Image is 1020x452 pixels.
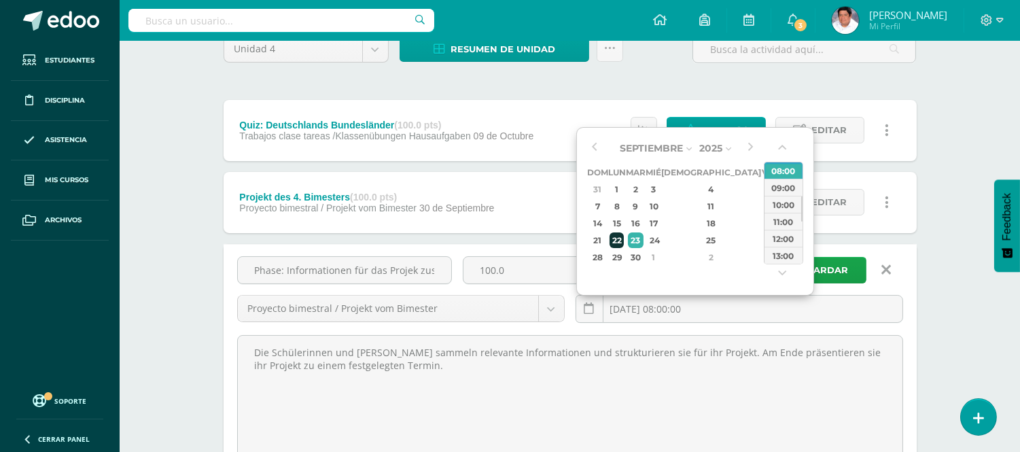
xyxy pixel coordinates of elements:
span: Feedback [1001,193,1013,241]
span: 30 de Septiembre [419,203,495,213]
div: 29 [610,249,624,265]
span: Soporte [55,396,87,406]
div: 1 [647,249,659,265]
div: 3 [647,181,659,197]
span: Guardar [801,258,849,283]
a: Proyecto bimestral / Projekt vom Bimester [238,296,564,321]
div: 16 [628,215,644,231]
a: Resumen de unidad [400,35,589,62]
div: 25 [671,232,751,248]
div: 28 [589,249,606,265]
a: Unidad 4 [224,36,388,62]
span: 3 [793,18,808,33]
div: 30 [628,249,644,265]
span: 09 de Octubre [474,131,534,141]
div: 26 [762,232,775,248]
span: Resumen de unidad [451,37,555,62]
div: 13:00 [764,247,803,264]
div: 5 [762,181,775,197]
div: 17 [647,215,659,231]
div: 09:00 [764,179,803,196]
div: 8 [610,198,624,214]
input: Busca la actividad aquí... [693,36,915,63]
input: Título [238,257,451,283]
div: 10 [647,198,659,214]
strong: (100.0 pts) [350,192,397,203]
div: 24 [647,232,659,248]
button: Guardar [767,257,866,283]
div: 7 [589,198,606,214]
span: Unidad 4 [234,36,352,62]
span: Archivos [45,215,82,226]
div: 2 [671,249,751,265]
span: Disciplina [45,95,85,106]
th: Lun [608,164,626,181]
input: Busca un usuario... [128,9,434,32]
div: 11 [671,198,751,214]
div: 12 [762,198,775,214]
span: Editar [811,118,847,143]
a: Asistencia [11,121,109,161]
div: 31 [589,181,606,197]
span: Cerrar panel [38,434,90,444]
th: Dom [587,164,608,181]
a: Mis cursos [11,160,109,201]
input: Fecha de entrega [576,296,902,322]
span: [PERSON_NAME] [869,8,947,22]
div: Quiz: Deutschlands Bundesländer [239,120,533,131]
input: Puntos máximos [463,257,620,283]
span: Estudiantes [45,55,94,66]
div: 22 [610,232,624,248]
div: 2 [628,181,644,197]
div: 10:00 [764,196,803,213]
th: Mié [646,164,661,181]
a: Archivos [11,201,109,241]
th: Vie [761,164,777,181]
span: Mis cursos [45,175,88,186]
th: Mar [626,164,646,181]
span: Trabajos clase tareas /Klassenübungen Hausaufgaben [239,131,470,141]
span: Editar [811,190,847,215]
span: 2025 [699,142,722,154]
span: Mi Perfil [869,20,947,32]
div: 19 [762,215,775,231]
div: 14 [589,215,606,231]
div: 4 [671,181,751,197]
div: 12:00 [764,230,803,247]
span: Punteos [703,118,748,143]
span: Proyecto bimestral / Projekt vom Bimester [239,203,417,213]
div: 21 [589,232,606,248]
div: 08:00 [764,162,803,179]
a: Punteos [667,117,766,143]
div: 3 [762,249,775,265]
span: Asistencia [45,135,87,145]
div: 11:00 [764,213,803,230]
div: Projekt des 4. Bimesters [239,192,494,203]
div: 18 [671,215,751,231]
img: 211e6c3b210dcb44a47f17c329106ef5.png [832,7,859,34]
div: 15 [610,215,624,231]
a: Disciplina [11,81,109,121]
a: Estudiantes [11,41,109,81]
span: Septiembre [620,142,683,154]
div: 1 [610,181,624,197]
div: 9 [628,198,644,214]
span: Proyecto bimestral / Projekt vom Bimester [248,296,528,321]
div: 23 [628,232,644,248]
a: Soporte [16,391,103,409]
button: Feedback - Mostrar encuesta [994,179,1020,272]
th: [DEMOGRAPHIC_DATA] [661,164,761,181]
strong: (100.0 pts) [394,120,441,131]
